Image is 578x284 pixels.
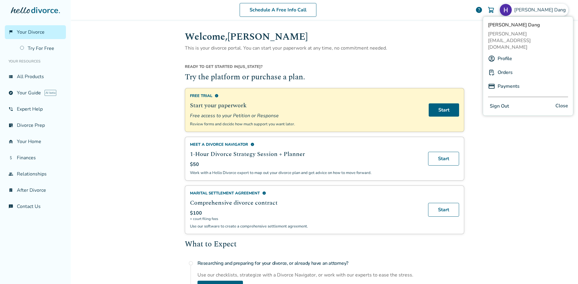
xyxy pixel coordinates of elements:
a: Profile [498,53,512,64]
span: radio_button_unchecked [188,261,193,266]
a: attach_moneyFinances [5,151,66,165]
iframe: Chat Widget [548,255,578,284]
a: phone_in_talkExpert Help [5,102,66,116]
a: Start [429,103,459,117]
span: + court filing fees [190,216,421,221]
h2: What to Expect [185,239,464,250]
a: bookmark_checkAfter Divorce [5,183,66,197]
span: info [262,191,266,195]
div: [US_STATE] ? [185,64,464,72]
span: chat_info [8,204,13,209]
div: Use our checklists, strategize with a Divorce Navigator, or work with our experts to ease the str... [197,272,464,278]
h2: Try the platform or purchase a plan. [185,72,464,83]
a: exploreYour GuideAI beta [5,86,66,100]
a: Start [428,203,459,217]
span: [PERSON_NAME] Dang [488,22,568,28]
img: P [488,69,495,76]
span: explore [8,90,13,95]
span: Your Divorce [17,29,45,35]
a: Payments [498,81,520,92]
span: [PERSON_NAME] Dang [514,7,568,13]
div: Free Trial [190,93,421,99]
img: Cart [487,6,495,14]
a: view_listAll Products [5,70,66,84]
span: AI beta [45,90,56,96]
div: Meet a divorce navigator [190,142,421,147]
a: flag_2Your Divorce [5,25,66,39]
a: Try For Free [16,41,66,55]
span: phone_in_talk [8,107,13,111]
span: $50 [190,161,199,168]
div: Marital Settlement Agreement [190,191,421,196]
span: flag_2 [8,30,13,35]
span: attach_money [8,155,13,160]
h2: Comprehensive divorce contract [190,198,421,207]
img: P [488,83,495,90]
li: Your Resources [5,55,66,67]
a: Schedule A Free Info Call [240,3,316,17]
button: Sign Out [488,102,511,111]
p: This is your divorce portal. You can start your paperwork at any time, no commitment needed. [185,44,464,52]
img: A [488,55,495,62]
p: Review forms and decide how much support you want later. [190,121,421,127]
p: Work with a Hello Divorce expert to map out your divorce plan and get advice on how to move forward. [190,170,421,176]
span: garage_home [8,139,13,144]
h4: Researching and preparing for your divorce, or already have an attorney? [197,257,464,269]
a: garage_homeYour Home [5,135,66,148]
h1: Welcome, [PERSON_NAME] [185,29,464,44]
span: $100 [190,210,202,216]
span: bookmark_check [8,188,13,193]
a: Start [428,152,459,166]
a: help [475,6,483,14]
span: Free access to your Petition or Response [190,112,421,119]
span: Ready to get started in [185,64,238,69]
img: Hiep Dang [500,4,512,16]
h2: Start your paperwork [190,101,421,110]
h2: 1-Hour Divorce Strategy Session + Planner [190,150,421,159]
span: info [250,142,254,146]
a: list_alt_checkDivorce Prep [5,118,66,132]
span: [PERSON_NAME][EMAIL_ADDRESS][DOMAIN_NAME] [488,31,568,50]
a: chat_infoContact Us [5,200,66,213]
span: group [8,172,13,176]
p: Use our software to create a comprehensive settlement agreement. [190,224,421,229]
span: Close [555,102,568,111]
span: info [215,94,219,98]
a: Orders [498,67,513,78]
span: view_list [8,74,13,79]
span: list_alt_check [8,123,13,128]
a: groupRelationships [5,167,66,181]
